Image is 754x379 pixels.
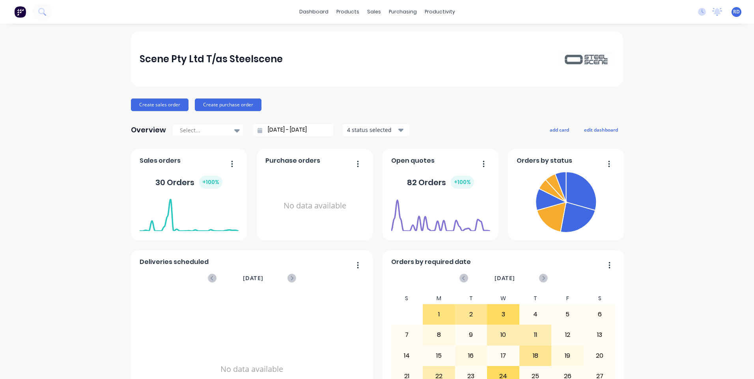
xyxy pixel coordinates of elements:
div: T [519,293,552,304]
div: 3 [487,305,519,324]
div: 17 [487,346,519,366]
div: productivity [421,6,459,18]
div: 15 [423,346,455,366]
button: 4 status selected [343,124,410,136]
div: S [584,293,616,304]
div: 8 [423,325,455,345]
span: Orders by status [517,156,572,165]
div: 10 [487,325,519,345]
div: F [551,293,584,304]
div: Scene Pty Ltd T/as Steelscene [140,51,283,67]
div: 18 [520,346,551,366]
div: 5 [552,305,583,324]
button: Create sales order [131,98,188,111]
a: dashboard [295,6,332,18]
div: 11 [520,325,551,345]
button: Create purchase order [195,98,261,111]
span: Sales orders [140,156,181,165]
div: Overview [131,122,166,138]
div: T [455,293,487,304]
div: + 100 % [451,176,474,189]
div: 19 [552,346,583,366]
div: 12 [552,325,583,345]
div: purchasing [385,6,421,18]
img: Scene Pty Ltd T/as Steelscene [559,52,614,66]
span: [DATE] [243,274,263,282]
div: 14 [391,346,423,366]
span: Orders by required date [391,257,471,267]
div: S [391,293,423,304]
div: No data available [265,169,364,243]
div: 9 [455,325,487,345]
div: 82 Orders [407,176,474,189]
div: 13 [584,325,616,345]
div: 1 [423,305,455,324]
div: 2 [455,305,487,324]
span: RD [733,8,740,15]
div: products [332,6,363,18]
div: + 100 % [199,176,222,189]
button: edit dashboard [579,124,623,135]
div: 30 Orders [155,176,222,189]
img: Factory [14,6,26,18]
div: 4 status selected [347,126,397,134]
span: [DATE] [495,274,515,282]
span: Deliveries scheduled [140,257,209,267]
div: 16 [455,346,487,366]
div: sales [363,6,385,18]
div: 6 [584,305,616,324]
div: 20 [584,346,616,366]
button: add card [545,124,574,135]
span: Open quotes [391,156,435,165]
div: M [423,293,455,304]
div: 4 [520,305,551,324]
div: W [487,293,519,304]
div: 7 [391,325,423,345]
span: Purchase orders [265,156,320,165]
